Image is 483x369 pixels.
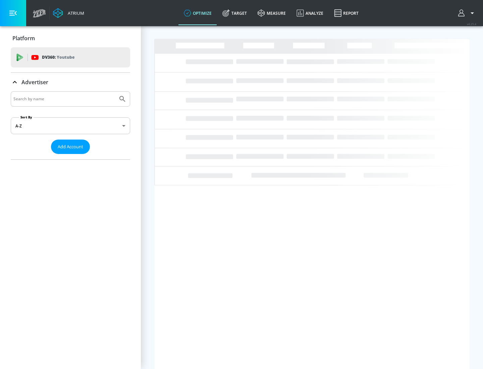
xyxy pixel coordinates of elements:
[13,95,115,103] input: Search by name
[51,140,90,154] button: Add Account
[291,1,329,25] a: Analyze
[58,143,83,151] span: Add Account
[11,154,130,159] nav: list of Advertiser
[11,117,130,134] div: A-Z
[178,1,217,25] a: optimize
[11,47,130,67] div: DV360: Youtube
[467,22,476,26] span: v 4.25.4
[42,54,74,61] p: DV360:
[217,1,252,25] a: Target
[12,35,35,42] p: Platform
[19,115,34,119] label: Sort By
[329,1,364,25] a: Report
[11,91,130,159] div: Advertiser
[53,8,84,18] a: Atrium
[57,54,74,61] p: Youtube
[11,29,130,48] div: Platform
[11,73,130,92] div: Advertiser
[21,78,48,86] p: Advertiser
[65,10,84,16] div: Atrium
[252,1,291,25] a: measure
